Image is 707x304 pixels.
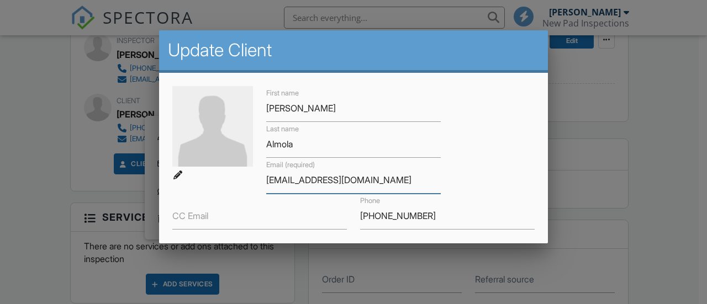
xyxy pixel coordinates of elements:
[266,124,299,134] label: Last name
[266,160,315,170] label: Email (required)
[172,86,253,167] img: default-user-f0147aede5fd5fa78ca7ade42f37bd4542148d508eef1c3d3ea960f66861d68b.jpg
[266,88,299,98] label: First name
[360,196,380,206] label: Phone
[172,210,208,222] label: CC Email
[168,39,539,61] h2: Update Client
